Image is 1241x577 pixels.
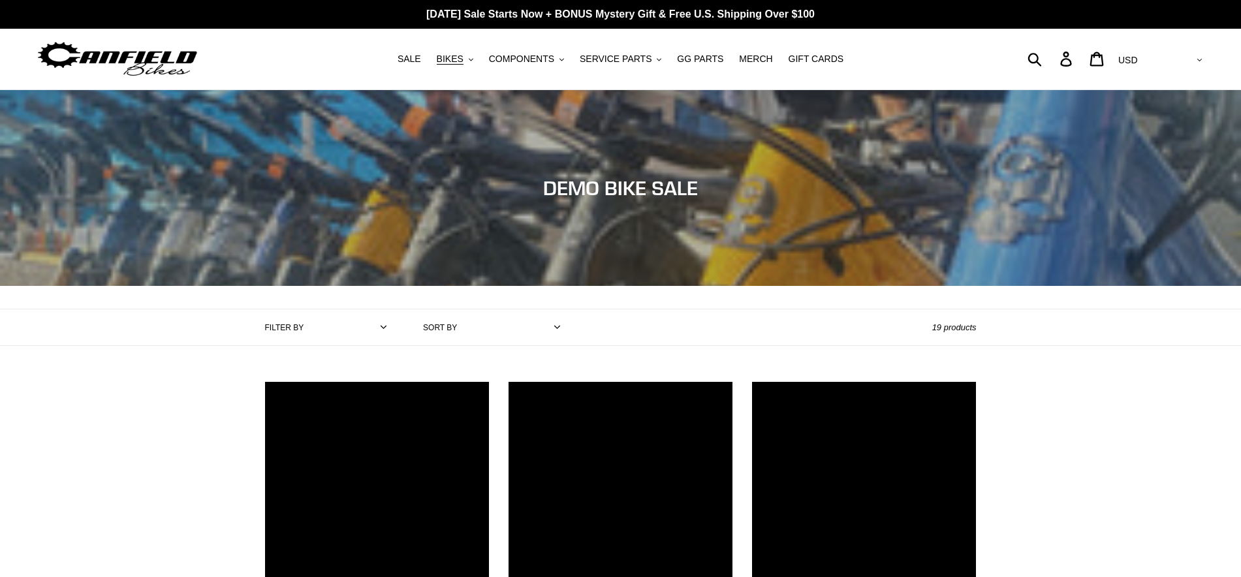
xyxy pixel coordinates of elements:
[732,50,779,68] a: MERCH
[543,176,698,200] span: DEMO BIKE SALE
[932,322,977,332] span: 19 products
[573,50,668,68] button: SERVICE PARTS
[489,54,554,65] span: COMPONENTS
[423,322,457,334] label: Sort by
[430,50,480,68] button: BIKES
[398,54,421,65] span: SALE
[739,54,772,65] span: MERCH
[437,54,463,65] span: BIKES
[265,322,304,334] label: Filter by
[391,50,428,68] a: SALE
[789,54,844,65] span: GIFT CARDS
[782,50,851,68] a: GIFT CARDS
[1035,44,1068,73] input: Search
[677,54,723,65] span: GG PARTS
[580,54,652,65] span: SERVICE PARTS
[482,50,571,68] button: COMPONENTS
[670,50,730,68] a: GG PARTS
[36,39,199,80] img: Canfield Bikes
